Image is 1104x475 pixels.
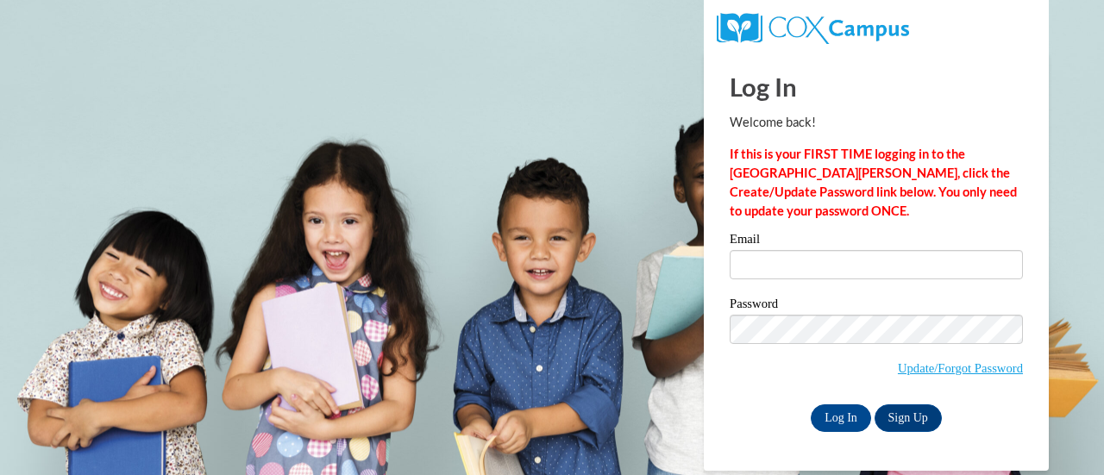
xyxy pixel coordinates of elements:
label: Password [730,297,1023,315]
strong: If this is your FIRST TIME logging in to the [GEOGRAPHIC_DATA][PERSON_NAME], click the Create/Upd... [730,147,1017,218]
input: Log In [811,404,871,432]
a: Sign Up [875,404,942,432]
a: Update/Forgot Password [898,361,1023,375]
a: COX Campus [717,20,909,34]
label: Email [730,233,1023,250]
h1: Log In [730,69,1023,104]
img: COX Campus [717,13,909,44]
p: Welcome back! [730,113,1023,132]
